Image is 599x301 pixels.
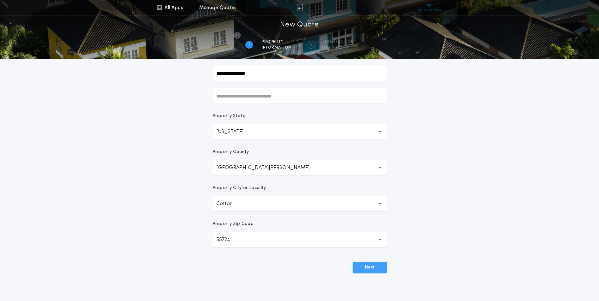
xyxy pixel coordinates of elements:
img: img [297,4,302,11]
img: vs-icon [417,4,441,11]
span: Property [262,39,291,44]
button: Next [353,262,387,273]
span: information [262,45,291,50]
h2: 1 [249,42,250,47]
p: Property State [213,113,246,119]
p: Property City or Locality [213,185,266,191]
button: [GEOGRAPHIC_DATA][PERSON_NAME] [213,160,387,175]
p: Property Zip Code [213,221,254,227]
span: Transaction [324,39,354,44]
p: 55724 [216,236,240,244]
h2: 2 [310,42,312,47]
button: 55724 [213,232,387,247]
p: Property County [213,149,249,155]
h1: New Quote [280,20,319,30]
span: details [324,45,354,50]
p: [US_STATE] [216,128,254,136]
p: Cotton [216,200,243,208]
button: Cotton [213,196,387,211]
button: [US_STATE] [213,124,387,139]
p: [GEOGRAPHIC_DATA][PERSON_NAME] [216,164,320,172]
